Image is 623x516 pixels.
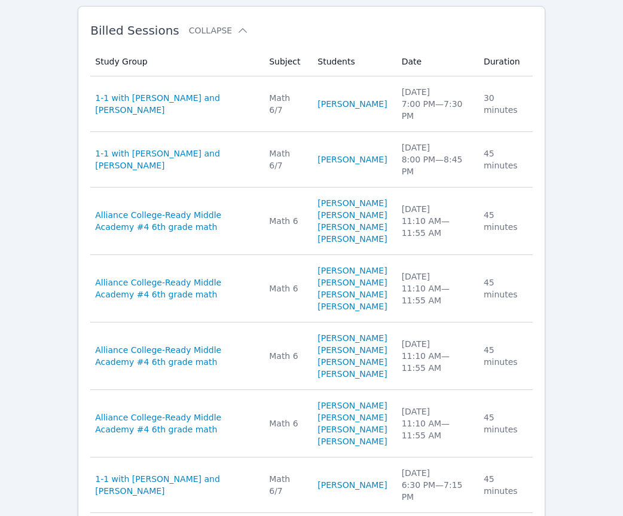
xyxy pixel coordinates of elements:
a: [PERSON_NAME] [317,221,387,233]
a: [PERSON_NAME] [317,197,387,209]
div: 45 minutes [484,277,526,300]
div: [DATE] 7:00 PM — 7:30 PM [402,86,469,122]
a: [PERSON_NAME] [317,344,387,356]
th: Duration [477,47,533,76]
div: [DATE] 8:00 PM — 8:45 PM [402,142,469,177]
a: [PERSON_NAME] [317,479,387,491]
a: [PERSON_NAME] [317,209,387,221]
div: Math 6 [269,417,303,429]
a: [PERSON_NAME] [317,288,387,300]
div: Math 6/7 [269,148,303,171]
span: Billed Sessions [90,23,179,38]
div: [DATE] 11:10 AM — 11:55 AM [402,271,469,306]
th: Date [395,47,477,76]
div: Math 6 [269,215,303,227]
tr: Alliance College-Ready Middle Academy #4 6th grade mathMath 6[PERSON_NAME][PERSON_NAME][PERSON_NA... [90,390,533,457]
div: Math 6/7 [269,473,303,497]
div: [DATE] 11:10 AM — 11:55 AM [402,338,469,374]
div: [DATE] 6:30 PM — 7:15 PM [402,467,469,503]
th: Subject [262,47,310,76]
div: Math 6 [269,350,303,362]
a: [PERSON_NAME] [317,411,387,423]
a: [PERSON_NAME] [317,423,387,435]
a: [PERSON_NAME] [317,332,387,344]
div: Math 6 [269,282,303,294]
button: Collapse [189,24,249,36]
tr: 1-1 with [PERSON_NAME] and [PERSON_NAME]Math 6/7[PERSON_NAME][DATE]8:00 PM—8:45 PM45 minutes [90,132,533,188]
div: 45 minutes [484,148,526,171]
a: [PERSON_NAME] [317,265,387,277]
a: Alliance College-Ready Middle Academy #4 6th grade math [95,277,255,300]
div: Math 6/7 [269,92,303,116]
a: [PERSON_NAME] [317,277,387,288]
a: [PERSON_NAME] [317,368,387,380]
tr: Alliance College-Ready Middle Academy #4 6th grade mathMath 6[PERSON_NAME][PERSON_NAME][PERSON_NA... [90,188,533,255]
div: 45 minutes [484,411,526,435]
div: 30 minutes [484,92,526,116]
a: [PERSON_NAME] [317,300,387,312]
th: Students [310,47,394,76]
tr: Alliance College-Ready Middle Academy #4 6th grade mathMath 6[PERSON_NAME][PERSON_NAME][PERSON_NA... [90,322,533,390]
a: [PERSON_NAME] [317,233,387,245]
a: Alliance College-Ready Middle Academy #4 6th grade math [95,209,255,233]
tr: Alliance College-Ready Middle Academy #4 6th grade mathMath 6[PERSON_NAME][PERSON_NAME][PERSON_NA... [90,255,533,322]
div: 45 minutes [484,344,526,368]
tr: 1-1 with [PERSON_NAME] and [PERSON_NAME]Math 6/7[PERSON_NAME][DATE]7:00 PM—7:30 PM30 minutes [90,76,533,132]
a: [PERSON_NAME] [317,400,387,411]
div: [DATE] 11:10 AM — 11:55 AM [402,203,469,239]
a: [PERSON_NAME] [317,98,387,110]
div: [DATE] 11:10 AM — 11:55 AM [402,406,469,441]
a: [PERSON_NAME] [317,356,387,368]
a: 1-1 with [PERSON_NAME] and [PERSON_NAME] [95,473,255,497]
a: Alliance College-Ready Middle Academy #4 6th grade math [95,411,255,435]
div: 45 minutes [484,473,526,497]
a: [PERSON_NAME] [317,435,387,447]
a: [PERSON_NAME] [317,153,387,165]
div: 45 minutes [484,209,526,233]
th: Study Group [90,47,262,76]
tr: 1-1 with [PERSON_NAME] and [PERSON_NAME]Math 6/7[PERSON_NAME][DATE]6:30 PM—7:15 PM45 minutes [90,457,533,513]
a: 1-1 with [PERSON_NAME] and [PERSON_NAME] [95,92,255,116]
a: Alliance College-Ready Middle Academy #4 6th grade math [95,344,255,368]
a: 1-1 with [PERSON_NAME] and [PERSON_NAME] [95,148,255,171]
